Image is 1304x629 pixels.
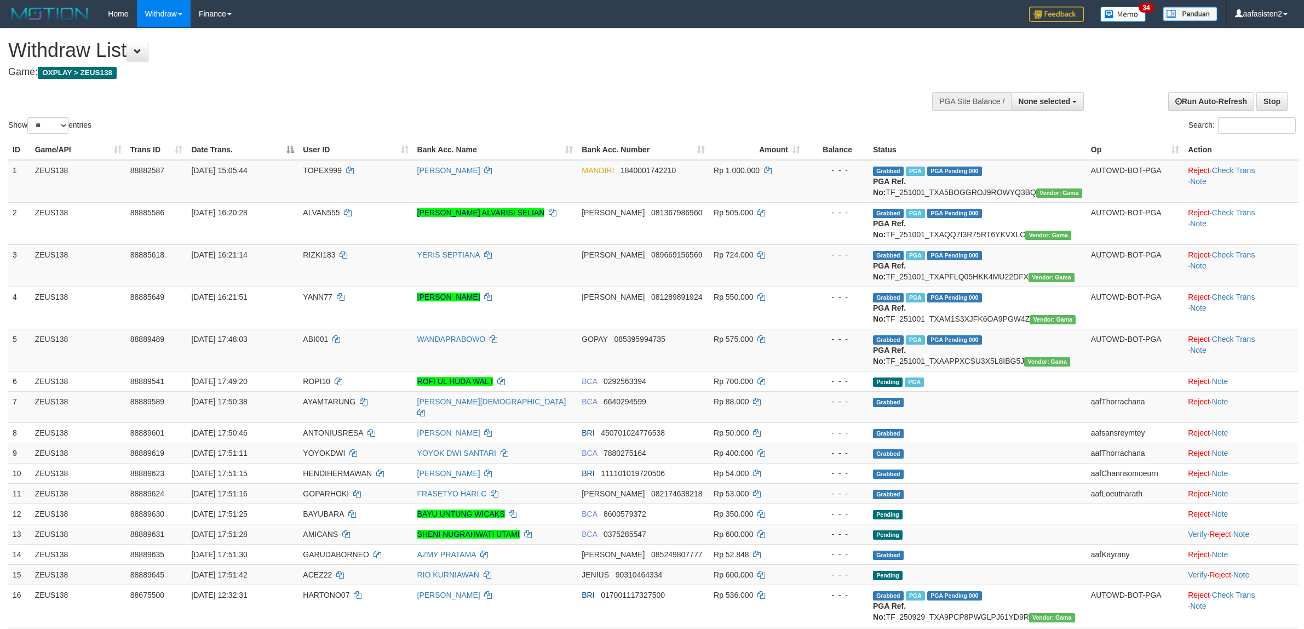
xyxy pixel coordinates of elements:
[1188,550,1210,559] a: Reject
[130,335,164,344] span: 88889489
[809,376,864,387] div: - - -
[1029,273,1075,282] span: Vendor URL: https://trx31.1velocity.biz
[191,250,247,259] span: [DATE] 16:21:14
[31,544,126,564] td: ZEUS138
[809,427,864,438] div: - - -
[1256,92,1288,111] a: Stop
[621,166,676,175] span: Copy 1840001742210 to clipboard
[1188,250,1210,259] a: Reject
[582,489,645,498] span: [PERSON_NAME]
[1212,489,1228,498] a: Note
[8,244,31,287] td: 3
[8,585,31,627] td: 16
[809,549,864,560] div: - - -
[1184,202,1299,244] td: · ·
[1184,140,1299,160] th: Action
[8,67,858,78] h4: Game:
[582,335,607,344] span: GOPAY
[1188,166,1210,175] a: Reject
[906,293,925,302] span: Marked by aafanarl
[1188,570,1207,579] a: Verify
[417,469,480,478] a: [PERSON_NAME]
[191,208,247,217] span: [DATE] 16:20:28
[1212,335,1255,344] a: Check Trans
[417,250,480,259] a: YERIS SEPTIANA
[809,569,864,580] div: - - -
[1184,160,1299,203] td: · ·
[417,208,545,217] a: [PERSON_NAME] ALVARISI SELIAN
[1087,202,1184,244] td: AUTOWD-BOT-PGA
[651,250,702,259] span: Copy 089669156569 to clipboard
[582,550,645,559] span: [PERSON_NAME]
[869,329,1087,371] td: TF_251001_TXAAPPXCSU3X5L8IBG5J
[413,140,578,160] th: Bank Acc. Name: activate to sort column ascending
[417,166,480,175] a: [PERSON_NAME]
[1188,293,1210,301] a: Reject
[303,449,345,458] span: YOYOKDWI
[1212,208,1255,217] a: Check Trans
[1212,591,1255,599] a: Check Trans
[1087,287,1184,329] td: AUTOWD-BOT-PGA
[8,483,31,504] td: 11
[873,346,906,365] b: PGA Ref. No:
[1209,570,1231,579] a: Reject
[809,529,864,540] div: - - -
[809,508,864,519] div: - - -
[1190,602,1207,610] a: Note
[1190,177,1207,186] a: Note
[130,428,164,437] span: 88889601
[616,570,663,579] span: Copy 90310464334 to clipboard
[126,140,187,160] th: Trans ID: activate to sort column ascending
[809,291,864,302] div: - - -
[191,449,247,458] span: [DATE] 17:51:11
[303,397,355,406] span: AYAMTARUNG
[651,208,702,217] span: Copy 081367986960 to clipboard
[130,208,164,217] span: 88885586
[906,251,925,260] span: Marked by aafanarl
[303,166,342,175] span: TOPEX999
[8,391,31,422] td: 7
[1188,530,1207,539] a: Verify
[714,591,753,599] span: Rp 536.000
[873,251,904,260] span: Grabbed
[809,165,864,176] div: - - -
[582,469,594,478] span: BRI
[38,67,117,79] span: OXPLAY > ZEUS138
[31,202,126,244] td: ZEUS138
[809,207,864,218] div: - - -
[8,504,31,524] td: 12
[1188,117,1296,134] label: Search:
[303,250,335,259] span: RIZKI183
[8,160,31,203] td: 1
[809,468,864,479] div: - - -
[31,564,126,585] td: ZEUS138
[27,117,68,134] select: Showentries
[873,219,906,239] b: PGA Ref. No:
[869,202,1087,244] td: TF_251001_TXAQQ7I3R75RT6YKVXLC
[1188,489,1210,498] a: Reject
[8,287,31,329] td: 4
[809,590,864,601] div: - - -
[303,335,328,344] span: ABI001
[1212,293,1255,301] a: Check Trans
[714,469,749,478] span: Rp 54.000
[303,570,332,579] span: ACEZ22
[31,443,126,463] td: ZEUS138
[130,489,164,498] span: 88889624
[906,167,925,176] span: Marked by aafnoeunsreypich
[130,510,164,518] span: 88889630
[31,160,126,203] td: ZEUS138
[714,166,760,175] span: Rp 1.000.000
[191,293,247,301] span: [DATE] 16:21:51
[130,550,164,559] span: 88889635
[417,428,480,437] a: [PERSON_NAME]
[1029,7,1084,22] img: Feedback.jpg
[1188,428,1210,437] a: Reject
[8,202,31,244] td: 2
[1011,92,1084,111] button: None selected
[601,428,665,437] span: Copy 450701024776538 to clipboard
[1188,208,1210,217] a: Reject
[614,335,665,344] span: Copy 085395994735 to clipboard
[582,570,609,579] span: JENIUS
[1209,530,1231,539] a: Reject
